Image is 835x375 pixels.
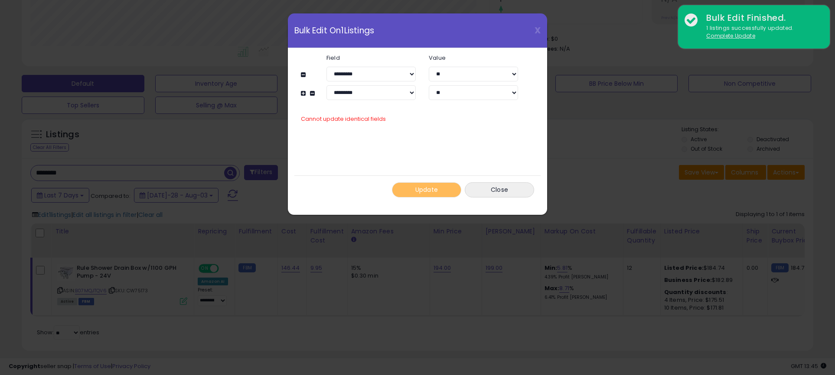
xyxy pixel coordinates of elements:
label: Value [422,55,525,61]
label: Field [320,55,422,61]
u: Complete Update [706,32,755,39]
button: Close [465,182,534,197]
span: Bulk Edit On 1 Listings [294,26,374,35]
span: Update [415,185,438,194]
div: 1 listings successfully updated. [700,24,823,40]
span: X [535,24,541,36]
div: Bulk Edit Finished. [700,12,823,24]
span: Cannot update identical fields [301,115,386,123]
